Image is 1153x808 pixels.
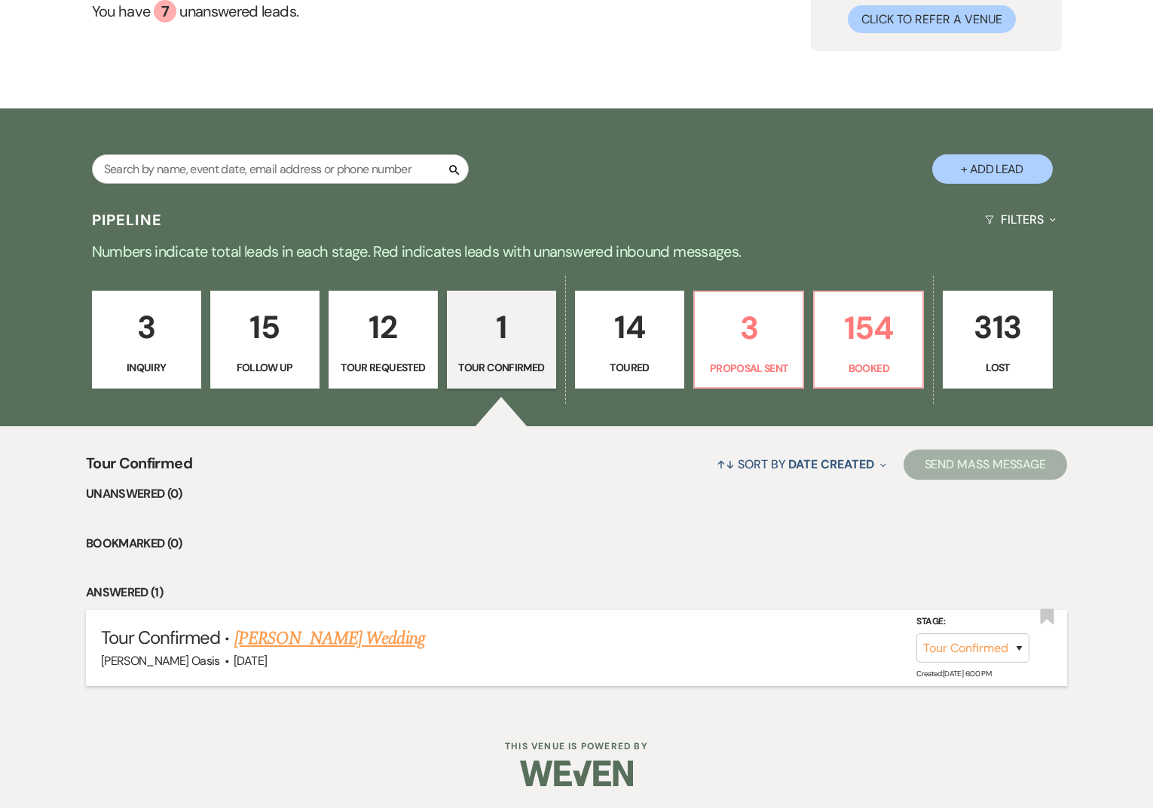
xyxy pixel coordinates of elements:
[338,359,428,376] p: Tour Requested
[234,653,267,669] span: [DATE]
[788,456,873,472] span: Date Created
[101,626,221,649] span: Tour Confirmed
[711,444,892,484] button: Sort By Date Created
[92,209,163,230] h3: Pipeline
[338,302,428,352] p: 12
[693,291,804,389] a: 3Proposal Sent
[704,303,794,353] p: 3
[86,484,1067,504] li: Unanswered (0)
[813,291,924,389] a: 154Booked
[102,302,191,352] p: 3
[329,291,438,389] a: 12Tour Requested
[916,614,1029,630] label: Stage:
[220,302,310,352] p: 15
[585,359,674,376] p: Toured
[824,303,913,353] p: 154
[916,669,991,678] span: Created: [DATE] 6:00 PM
[717,456,735,472] span: ↑↓
[92,154,469,184] input: Search by name, event date, email address or phone number
[86,534,1067,553] li: Bookmarked (0)
[86,452,192,484] span: Tour Confirmed
[953,359,1042,376] p: Lost
[979,200,1061,239] button: Filters
[101,653,220,669] span: [PERSON_NAME] Oasis
[943,291,1052,389] a: 313Lost
[932,154,1053,184] button: + Add Lead
[447,291,556,389] a: 1Tour Confirmed
[92,291,201,389] a: 3Inquiry
[220,359,310,376] p: Follow Up
[704,360,794,377] p: Proposal Sent
[848,5,1016,33] button: Click to Refer a Venue
[953,302,1042,352] p: 313
[904,450,1068,480] button: Send Mass Message
[234,625,425,652] a: [PERSON_NAME] Wedding
[824,360,913,377] p: Booked
[575,291,684,389] a: 14Toured
[86,583,1067,602] li: Answered (1)
[520,747,633,800] img: Weven Logo
[34,239,1119,264] p: Numbers indicate total leads in each stage. Red indicates leads with unanswered inbound messages.
[102,359,191,376] p: Inquiry
[210,291,320,389] a: 15Follow Up
[585,302,674,352] p: 14
[457,302,546,352] p: 1
[457,359,546,376] p: Tour Confirmed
